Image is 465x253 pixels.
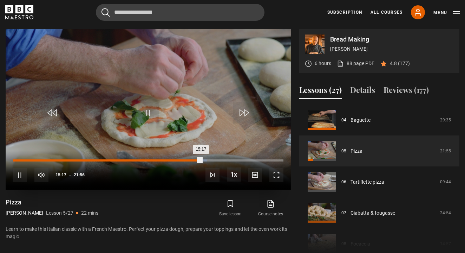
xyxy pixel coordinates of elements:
button: Save lesson [210,198,250,219]
a: Baguette [351,116,371,124]
a: 88 page PDF [337,60,374,67]
a: All Courses [371,9,402,15]
p: Learn to make this Italian classic with a French Maestro. Perfect your pizza dough, prepare your ... [6,226,291,240]
a: Subscription [327,9,362,15]
p: Lesson 5/27 [46,209,73,217]
button: Reviews (177) [384,84,429,99]
p: [PERSON_NAME] [330,45,454,53]
button: Playback Rate [227,167,241,182]
button: Fullscreen [269,168,283,182]
p: Bread Making [330,36,454,43]
button: Pause [13,168,27,182]
svg: BBC Maestro [5,5,33,19]
a: Ciabatta & fougasse [351,209,395,217]
button: Next Lesson [205,168,220,182]
span: 21:56 [74,169,85,181]
button: Mute [34,168,48,182]
button: Lessons (27) [299,84,342,99]
a: Tartiflette pizza [351,178,384,186]
span: - [69,172,71,177]
button: Submit the search query [101,8,110,17]
p: 4.8 (177) [390,60,410,67]
button: Toggle navigation [433,9,460,16]
input: Search [96,4,264,21]
p: [PERSON_NAME] [6,209,43,217]
a: Course notes [251,198,291,219]
p: 6 hours [315,60,331,67]
a: Pizza [351,147,362,155]
p: 22 mins [81,209,98,217]
span: 15:17 [55,169,66,181]
video-js: Video Player [6,29,291,190]
button: Details [350,84,375,99]
h1: Pizza [6,198,98,207]
button: Captions [248,168,262,182]
div: Progress Bar [13,159,283,162]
